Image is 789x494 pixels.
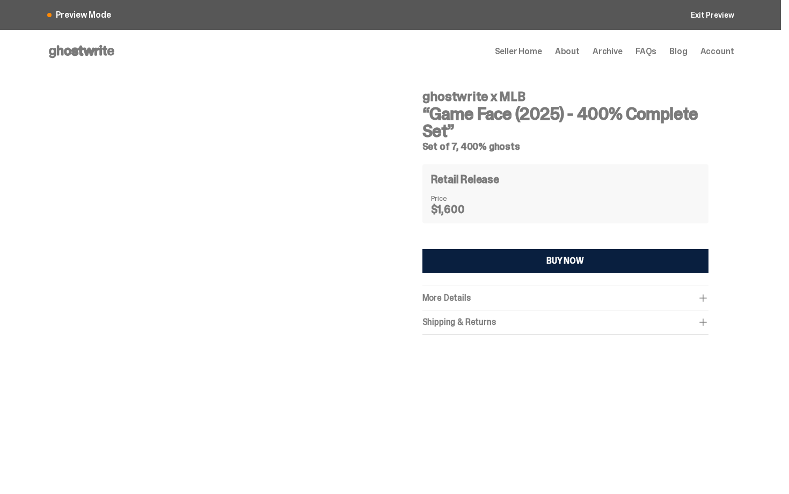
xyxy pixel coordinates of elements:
[422,249,708,273] button: BUY NOW
[422,317,708,328] div: Shipping & Returns
[691,11,734,19] a: Exit Preview
[669,47,687,56] a: Blog
[593,47,623,56] a: Archive
[700,47,734,56] a: Account
[546,257,584,265] div: BUY NOW
[422,90,708,103] h4: ghostwrite x MLB
[555,47,580,56] a: About
[431,204,485,215] dd: $1,600
[422,142,708,151] h5: Set of 7, 400% ghosts
[56,11,111,19] span: Preview Mode
[635,47,656,56] a: FAQs
[431,174,499,185] h4: Retail Release
[431,194,485,202] dt: Price
[495,47,542,56] a: Seller Home
[422,292,471,303] span: More Details
[422,105,708,140] h3: “Game Face (2025) - 400% Complete Set”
